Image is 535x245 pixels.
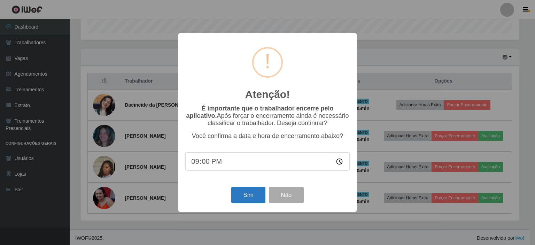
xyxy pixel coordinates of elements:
h2: Atenção! [245,88,290,101]
p: Após forçar o encerramento ainda é necessário classificar o trabalhador. Deseja continuar? [185,105,350,127]
b: É importante que o trabalhador encerre pelo aplicativo. [186,105,333,119]
p: Você confirma a data e hora de encerramento abaixo? [185,132,350,140]
button: Não [269,187,303,203]
button: Sim [231,187,265,203]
